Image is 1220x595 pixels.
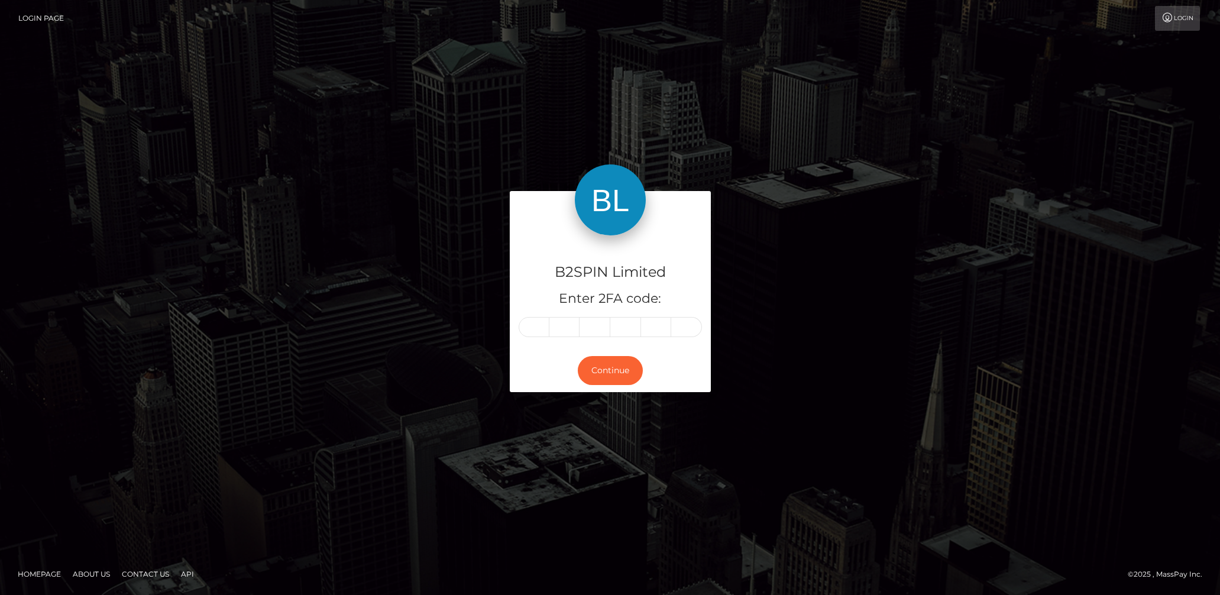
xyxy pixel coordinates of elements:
img: B2SPIN Limited [575,164,646,235]
div: © 2025 , MassPay Inc. [1128,568,1211,581]
h4: B2SPIN Limited [519,262,702,283]
button: Continue [578,356,643,385]
a: API [176,565,199,583]
a: Homepage [13,565,66,583]
a: Login Page [18,6,64,31]
a: Contact Us [117,565,174,583]
a: Login [1155,6,1200,31]
h5: Enter 2FA code: [519,290,702,308]
a: About Us [68,565,115,583]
